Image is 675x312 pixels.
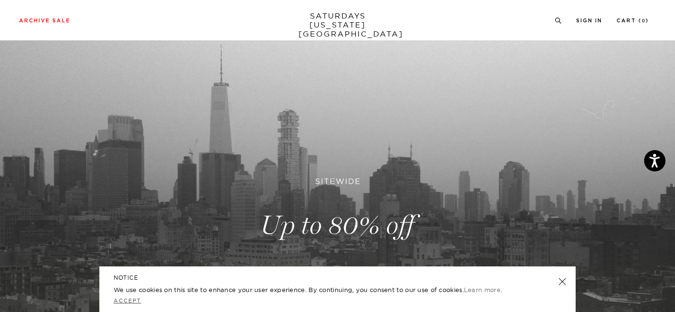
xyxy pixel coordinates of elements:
[114,274,561,282] h5: NOTICE
[114,297,141,304] a: Accept
[299,11,377,38] a: SATURDAYS[US_STATE][GEOGRAPHIC_DATA]
[576,18,602,23] a: Sign In
[617,18,649,23] a: Cart (0)
[464,286,501,293] a: Learn more
[114,285,528,294] p: We use cookies on this site to enhance your user experience. By continuing, you consent to our us...
[642,19,646,23] small: 0
[19,18,70,23] a: Archive Sale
